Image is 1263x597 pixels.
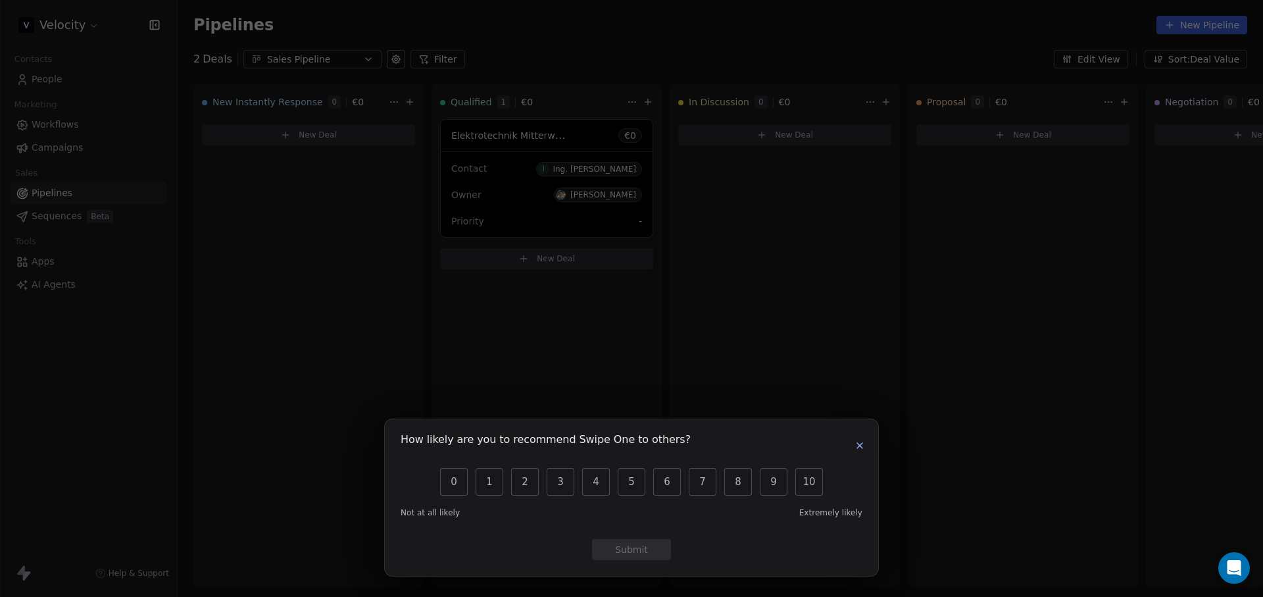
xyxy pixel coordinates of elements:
[760,468,787,496] button: 9
[511,468,539,496] button: 2
[476,468,503,496] button: 1
[724,468,752,496] button: 8
[795,468,823,496] button: 10
[689,468,716,496] button: 7
[440,468,468,496] button: 0
[582,468,610,496] button: 4
[592,539,671,560] button: Submit
[401,507,460,518] span: Not at all likely
[547,468,574,496] button: 3
[618,468,645,496] button: 5
[653,468,681,496] button: 6
[799,507,862,518] span: Extremely likely
[401,435,691,448] h1: How likely are you to recommend Swipe One to others?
